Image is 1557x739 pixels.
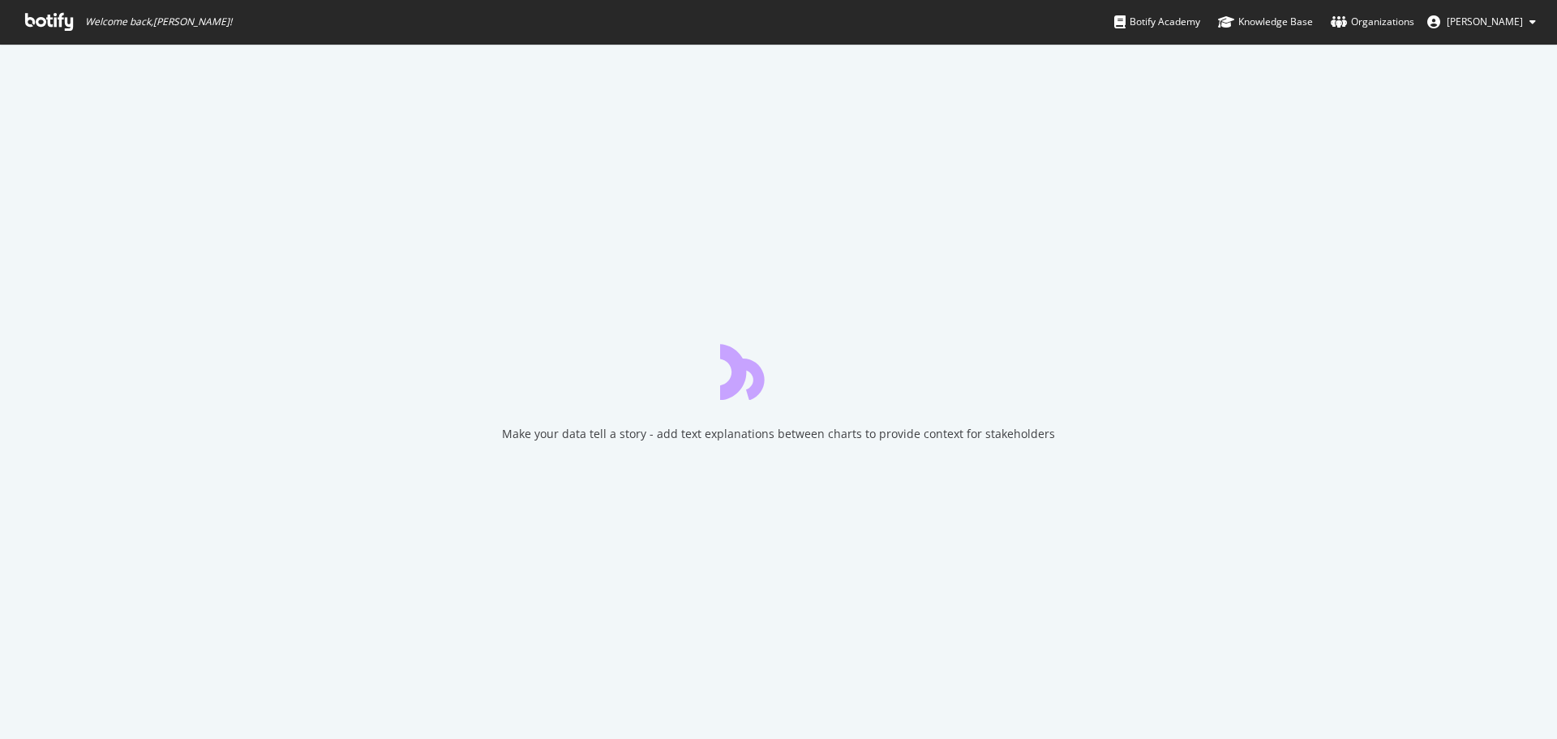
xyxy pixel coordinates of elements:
[502,426,1055,442] div: Make your data tell a story - add text explanations between charts to provide context for stakeho...
[1447,15,1523,28] span: Janette Fuentes
[1114,14,1200,30] div: Botify Academy
[1414,9,1549,35] button: [PERSON_NAME]
[1218,14,1313,30] div: Knowledge Base
[1331,14,1414,30] div: Organizations
[720,342,837,400] div: animation
[85,15,232,28] span: Welcome back, [PERSON_NAME] !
